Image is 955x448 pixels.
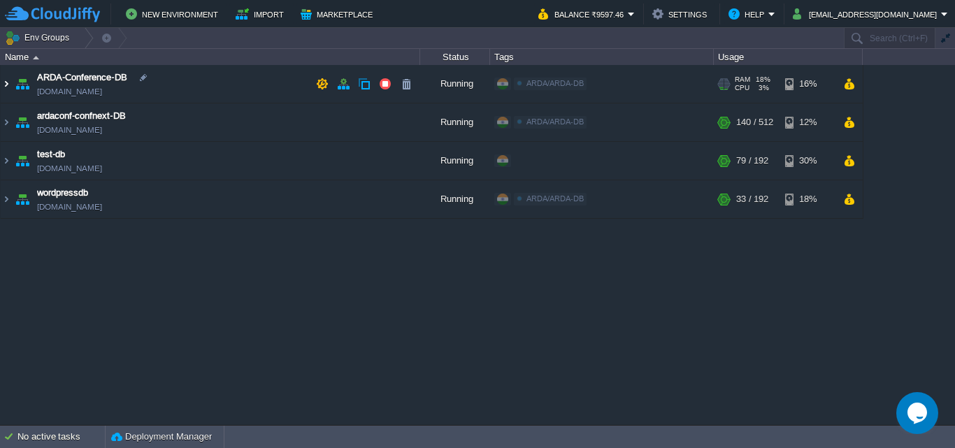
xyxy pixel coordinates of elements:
img: AMDAwAAAACH5BAEAAAAALAAAAAABAAEAAAICRAEAOw== [13,180,32,218]
img: AMDAwAAAACH5BAEAAAAALAAAAAABAAEAAAICRAEAOw== [13,142,32,180]
span: CPU [735,84,749,92]
button: New Environment [126,6,222,22]
div: Running [420,65,490,103]
span: ARDA/ARDA-DB [526,117,584,126]
span: ARDA/ARDA-DB [526,79,584,87]
img: AMDAwAAAACH5BAEAAAAALAAAAAABAAEAAAICRAEAOw== [1,103,12,141]
button: Import [236,6,288,22]
div: No active tasks [17,426,105,448]
img: AMDAwAAAACH5BAEAAAAALAAAAAABAAEAAAICRAEAOw== [1,142,12,180]
span: ARDA/ARDA-DB [526,194,584,203]
div: 79 / 192 [736,142,768,180]
div: Status [421,49,489,65]
div: 30% [785,142,831,180]
span: [DOMAIN_NAME] [37,123,102,137]
button: Marketplace [301,6,377,22]
div: Usage [715,49,862,65]
span: 18% [756,75,770,84]
div: 18% [785,180,831,218]
div: 16% [785,65,831,103]
a: ardaconf-confnext-DB [37,109,126,123]
span: [DOMAIN_NAME] [37,161,102,175]
button: Settings [652,6,711,22]
img: AMDAwAAAACH5BAEAAAAALAAAAAABAAEAAAICRAEAOw== [13,103,32,141]
span: 3% [755,84,769,92]
img: AMDAwAAAACH5BAEAAAAALAAAAAABAAEAAAICRAEAOw== [13,65,32,103]
span: RAM [735,75,750,84]
img: AMDAwAAAACH5BAEAAAAALAAAAAABAAEAAAICRAEAOw== [33,56,39,59]
div: 140 / 512 [736,103,773,141]
span: [DOMAIN_NAME] [37,200,102,214]
div: 12% [785,103,831,141]
a: wordpressdb [37,186,88,200]
div: Tags [491,49,713,65]
img: AMDAwAAAACH5BAEAAAAALAAAAAABAAEAAAICRAEAOw== [1,65,12,103]
img: AMDAwAAAACH5BAEAAAAALAAAAAABAAEAAAICRAEAOw== [1,180,12,218]
a: ARDA-Conference-DB [37,71,127,85]
iframe: chat widget [896,392,941,434]
div: Running [420,142,490,180]
button: Env Groups [5,28,74,48]
a: test-db [37,147,65,161]
img: CloudJiffy [5,6,100,23]
button: Balance ₹9597.46 [538,6,628,22]
span: [DOMAIN_NAME] [37,85,102,99]
button: Help [728,6,768,22]
div: Running [420,103,490,141]
div: 33 / 192 [736,180,768,218]
button: [EMAIL_ADDRESS][DOMAIN_NAME] [793,6,941,22]
button: Deployment Manager [111,430,212,444]
div: Name [1,49,419,65]
div: Running [420,180,490,218]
